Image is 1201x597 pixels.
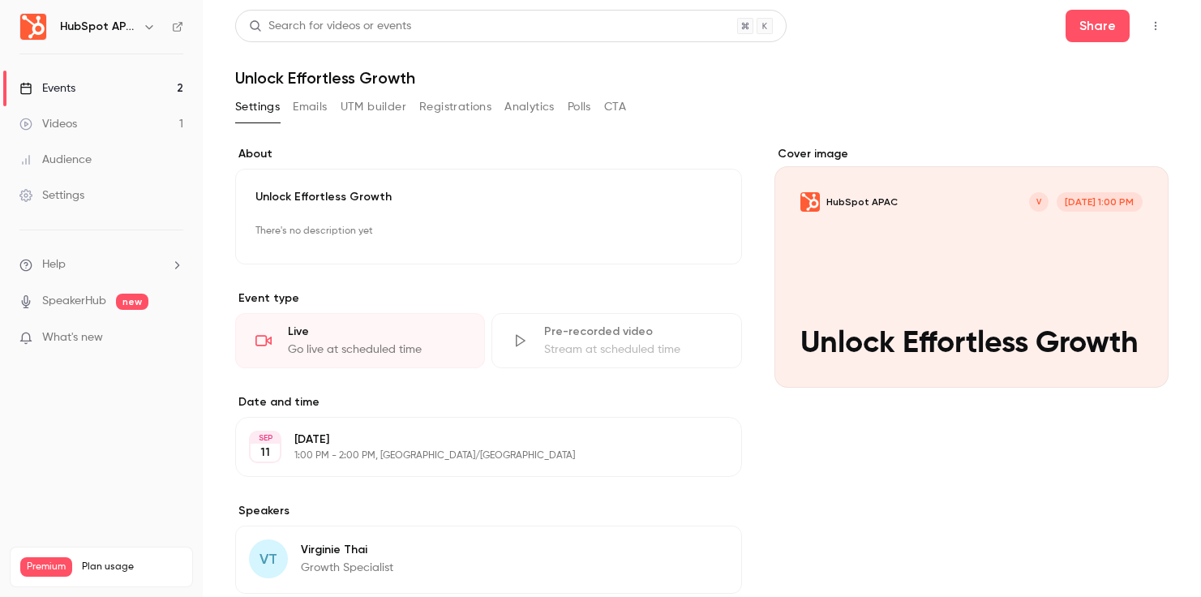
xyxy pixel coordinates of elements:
[544,341,721,358] div: Stream at scheduled time
[774,146,1169,388] section: Cover image
[249,18,411,35] div: Search for videos or events
[42,293,106,310] a: SpeakerHub
[774,146,1169,162] label: Cover image
[293,94,327,120] button: Emails
[20,14,46,40] img: HubSpot APAC
[235,68,1169,88] h1: Unlock Effortless Growth
[301,542,393,558] p: Virginie Thai
[82,560,182,573] span: Plan usage
[1066,10,1130,42] button: Share
[568,94,591,120] button: Polls
[504,94,555,120] button: Analytics
[301,560,393,576] p: Growth Specialist
[19,152,92,168] div: Audience
[19,80,75,97] div: Events
[544,324,721,340] div: Pre-recorded video
[235,313,485,368] div: LiveGo live at scheduled time
[341,94,406,120] button: UTM builder
[19,256,183,273] li: help-dropdown-opener
[235,503,742,519] label: Speakers
[235,94,280,120] button: Settings
[294,449,656,462] p: 1:00 PM - 2:00 PM, [GEOGRAPHIC_DATA]/[GEOGRAPHIC_DATA]
[235,146,742,162] label: About
[42,256,66,273] span: Help
[235,394,742,410] label: Date and time
[491,313,741,368] div: Pre-recorded videoStream at scheduled time
[294,432,656,448] p: [DATE]
[116,294,148,310] span: new
[19,116,77,132] div: Videos
[260,445,270,461] p: 11
[255,218,722,244] p: There's no description yet
[419,94,491,120] button: Registrations
[19,187,84,204] div: Settings
[260,548,277,570] span: VT
[288,341,465,358] div: Go live at scheduled time
[60,19,136,35] h6: HubSpot APAC
[42,329,103,346] span: What's new
[235,526,742,594] div: VTVirginie ThaiGrowth Specialist
[251,432,280,444] div: SEP
[604,94,626,120] button: CTA
[20,557,72,577] span: Premium
[255,189,722,205] p: Unlock Effortless Growth
[288,324,465,340] div: Live
[235,290,742,307] p: Event type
